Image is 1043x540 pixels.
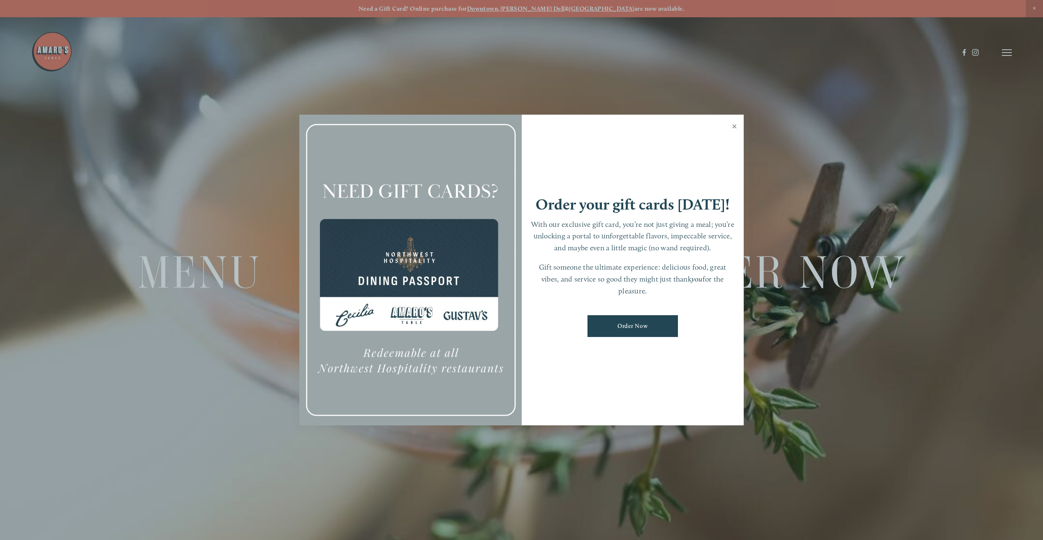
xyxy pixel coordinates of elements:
h1: Order your gift cards [DATE]! [536,197,730,212]
p: With our exclusive gift card, you’re not just giving a meal; you’re unlocking a portal to unforge... [530,219,736,254]
a: Close [726,116,742,139]
p: Gift someone the ultimate experience: delicious food, great vibes, and service so good they might... [530,261,736,297]
a: Order Now [587,315,678,337]
em: you [691,275,703,283]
